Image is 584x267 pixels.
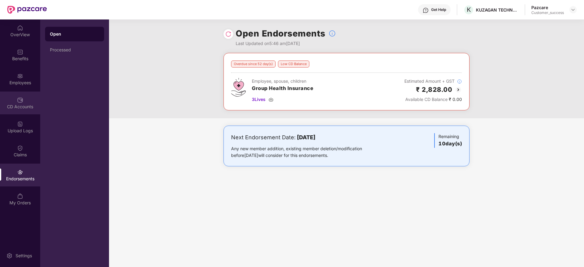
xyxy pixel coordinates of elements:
[423,7,429,13] img: svg+xml;base64,PHN2ZyBpZD0iSGVscC0zMngzMiIgeG1sbnM9Imh0dHA6Ly93d3cudzMub3JnLzIwMDAvc3ZnIiB3aWR0aD...
[476,7,519,13] div: KUZAGAN TECHNOLOGIES PRIVATE LIMITED
[438,140,462,148] h3: 10 day(s)
[329,30,336,37] img: svg+xml;base64,PHN2ZyBpZD0iSW5mb18tXzMyeDMyIiBkYXRhLW5hbWU9IkluZm8gLSAzMngzMiIgeG1sbnM9Imh0dHA6Ly...
[278,61,309,68] div: Low CD Balance
[467,6,471,13] span: K
[434,133,462,148] div: Remaining
[531,10,564,15] div: Customer_success
[17,169,23,175] img: svg+xml;base64,PHN2ZyBpZD0iRW5kb3JzZW1lbnRzIiB4bWxucz0iaHR0cDovL3d3dy53My5vcmcvMjAwMC9zdmciIHdpZH...
[252,96,266,103] span: 3 Lives
[252,85,313,92] h3: Group Health Insurance
[431,7,446,12] div: Get Help
[404,78,462,85] div: Estimated Amount + GST
[231,145,381,159] div: Any new member addition, existing member deletion/modification before [DATE] will consider for th...
[416,85,452,95] h2: ₹ 2,828.00
[531,5,564,10] div: Pazcare
[231,61,276,68] div: Overdue since 52 day(s)
[457,79,462,84] img: svg+xml;base64,PHN2ZyBpZD0iSW5mb18tXzMyeDMyIiBkYXRhLW5hbWU9IkluZm8gLSAzMngzMiIgeG1sbnM9Imh0dHA6Ly...
[404,96,462,103] div: ₹ 0.00
[297,134,315,140] b: [DATE]
[50,31,99,37] div: Open
[405,97,448,102] span: Available CD Balance
[571,7,575,12] img: svg+xml;base64,PHN2ZyBpZD0iRHJvcGRvd24tMzJ4MzIiIHhtbG5zPSJodHRwOi8vd3d3LnczLm9yZy8yMDAwL3N2ZyIgd2...
[252,78,313,85] div: Employee, spouse, children
[231,78,246,97] img: svg+xml;base64,PHN2ZyB4bWxucz0iaHR0cDovL3d3dy53My5vcmcvMjAwMC9zdmciIHdpZHRoPSI0Ny43MTQiIGhlaWdodD...
[6,253,12,259] img: svg+xml;base64,PHN2ZyBpZD0iU2V0dGluZy0yMHgyMCIgeG1sbnM9Imh0dHA6Ly93d3cudzMub3JnLzIwMDAvc3ZnIiB3aW...
[455,86,462,93] img: svg+xml;base64,PHN2ZyBpZD0iQmFjay0yMHgyMCIgeG1sbnM9Imh0dHA6Ly93d3cudzMub3JnLzIwMDAvc3ZnIiB3aWR0aD...
[50,47,99,52] div: Processed
[225,31,231,37] img: svg+xml;base64,PHN2ZyBpZD0iUmVsb2FkLTMyeDMyIiB4bWxucz0iaHR0cDovL3d3dy53My5vcmcvMjAwMC9zdmciIHdpZH...
[17,97,23,103] img: svg+xml;base64,PHN2ZyBpZD0iQ0RfQWNjb3VudHMiIGRhdGEtbmFtZT0iQ0QgQWNjb3VudHMiIHhtbG5zPSJodHRwOi8vd3...
[236,27,325,40] h1: Open Endorsements
[14,253,34,259] div: Settings
[236,40,336,47] div: Last Updated on 5:46 am[DATE]
[17,193,23,199] img: svg+xml;base64,PHN2ZyBpZD0iTXlfT3JkZXJzIiBkYXRhLW5hbWU9Ik15IE9yZGVycyIgeG1sbnM9Imh0dHA6Ly93d3cudz...
[17,49,23,55] img: svg+xml;base64,PHN2ZyBpZD0iQmVuZWZpdHMiIHhtbG5zPSJodHRwOi8vd3d3LnczLm9yZy8yMDAwL3N2ZyIgd2lkdGg9Ij...
[269,97,273,102] img: svg+xml;base64,PHN2ZyBpZD0iRG93bmxvYWQtMzJ4MzIiIHhtbG5zPSJodHRwOi8vd3d3LnczLm9yZy8yMDAwL3N2ZyIgd2...
[17,73,23,79] img: svg+xml;base64,PHN2ZyBpZD0iRW1wbG95ZWVzIiB4bWxucz0iaHR0cDovL3d3dy53My5vcmcvMjAwMC9zdmciIHdpZHRoPS...
[7,6,47,14] img: New Pazcare Logo
[17,121,23,127] img: svg+xml;base64,PHN2ZyBpZD0iVXBsb2FkX0xvZ3MiIGRhdGEtbmFtZT0iVXBsb2FkIExvZ3MiIHhtbG5zPSJodHRwOi8vd3...
[17,25,23,31] img: svg+xml;base64,PHN2ZyBpZD0iSG9tZSIgeG1sbnM9Imh0dHA6Ly93d3cudzMub3JnLzIwMDAvc3ZnIiB3aWR0aD0iMjAiIG...
[17,145,23,151] img: svg+xml;base64,PHN2ZyBpZD0iQ2xhaW0iIHhtbG5zPSJodHRwOi8vd3d3LnczLm9yZy8yMDAwL3N2ZyIgd2lkdGg9IjIwIi...
[231,133,381,142] div: Next Endorsement Date:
